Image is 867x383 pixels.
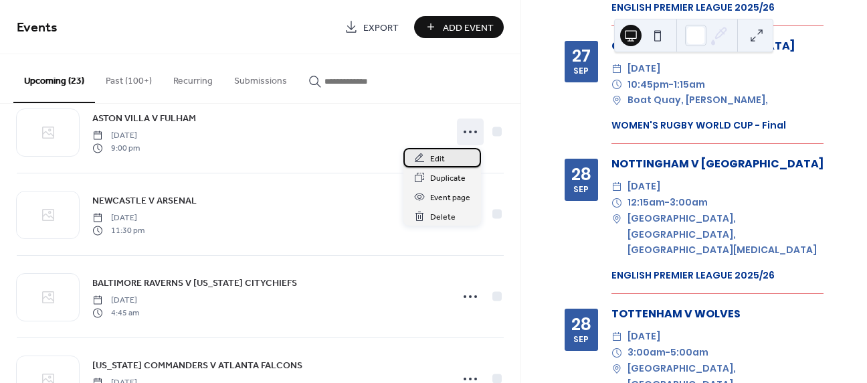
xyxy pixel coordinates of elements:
div: ​ [611,345,622,361]
button: Submissions [223,54,298,102]
span: Events [17,15,58,41]
span: BALTIMORE RAVERNS V [US_STATE] CITYCHIEFS [92,277,297,291]
span: Boat Quay, [PERSON_NAME], [628,92,768,108]
span: NEWCASTLE V ARSENAL [92,194,197,208]
button: Upcoming (23) [13,54,95,103]
span: - [666,345,670,361]
div: 28 [571,316,591,333]
div: Sep [573,185,589,194]
span: Add Event [443,21,494,35]
div: ​ [611,329,622,345]
div: ​ [611,61,622,77]
span: 10:45pm [628,77,669,93]
span: 3:00am [670,195,708,211]
div: CANADA V [GEOGRAPHIC_DATA] [611,38,824,54]
a: Export [334,16,409,38]
span: - [665,195,670,211]
div: ENGLISH PREMIER LEAGUE 2025/26 [611,1,824,15]
span: 3:00am [628,345,666,361]
div: Sep [573,335,589,344]
span: [DATE] [628,179,660,195]
div: TOTTENHAM V WOLVES [611,306,824,322]
span: 11:30 pm [92,224,144,236]
div: ENGLISH PREMIER LEAGUE 2025/26 [611,269,824,283]
div: WOMEN'S RUGBY WORLD CUP - Final [611,119,824,133]
span: Edit [430,152,445,166]
a: BALTIMORE RAVERNS V [US_STATE] CITYCHIEFS [92,275,297,291]
button: Add Event [414,16,504,38]
span: 1:15am [674,77,705,93]
a: NEWCASTLE V ARSENAL [92,193,197,208]
span: [DATE] [628,61,660,77]
button: Recurring [163,54,223,102]
span: 5:00am [670,345,708,361]
span: [US_STATE] COMMANDERS V ATLANTA FALCONS [92,359,302,373]
div: NOTTINGHAM V [GEOGRAPHIC_DATA] [611,156,824,172]
span: 12:15am [628,195,665,211]
div: 27 [572,48,591,64]
a: [US_STATE] COMMANDERS V ATLANTA FALCONS [92,358,302,373]
button: Past (100+) [95,54,163,102]
a: ASTON VILLA V FULHAM [92,110,196,126]
span: [DATE] [92,130,140,142]
div: ​ [611,92,622,108]
span: ASTON VILLA V FULHAM [92,112,196,126]
span: Duplicate [430,171,466,185]
span: Export [363,21,399,35]
div: ​ [611,195,622,211]
span: [DATE] [628,329,660,345]
div: ​ [611,211,622,227]
div: ​ [611,77,622,93]
span: 4:45 am [92,307,139,319]
div: 28 [571,166,591,183]
span: [DATE] [92,295,139,307]
span: Event page [430,191,470,205]
div: ​ [611,361,622,377]
div: Sep [573,67,589,76]
div: ​ [611,179,622,195]
span: [GEOGRAPHIC_DATA], [GEOGRAPHIC_DATA], [GEOGRAPHIC_DATA][MEDICAL_DATA] [628,211,824,258]
span: 9:00 pm [92,142,140,154]
span: - [669,77,674,93]
span: [DATE] [92,212,144,224]
span: Delete [430,210,456,224]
